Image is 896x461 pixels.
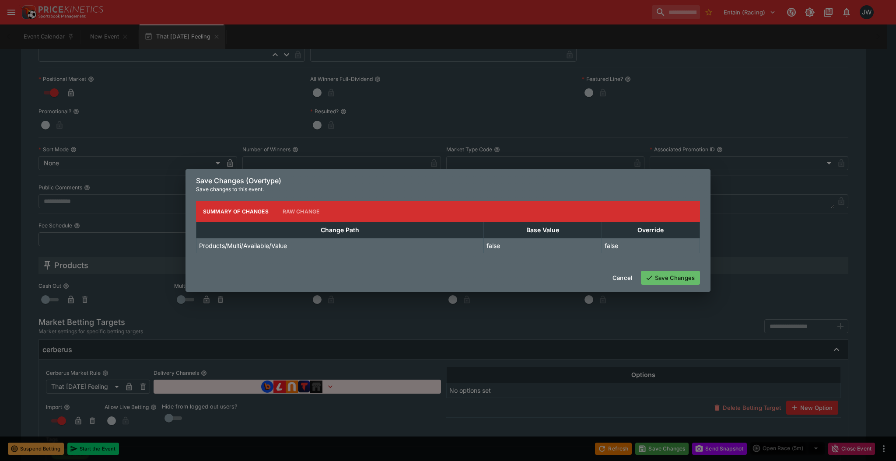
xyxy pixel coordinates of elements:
[602,222,700,238] th: Override
[196,176,700,185] h6: Save Changes (Overtype)
[199,241,287,250] p: Products/Multi/Available/Value
[483,238,602,253] td: false
[276,201,327,222] button: Raw Change
[641,271,700,285] button: Save Changes
[602,238,700,253] td: false
[483,222,602,238] th: Base Value
[196,222,484,238] th: Change Path
[196,201,276,222] button: Summary of Changes
[196,185,700,194] p: Save changes to this event.
[607,271,637,285] button: Cancel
